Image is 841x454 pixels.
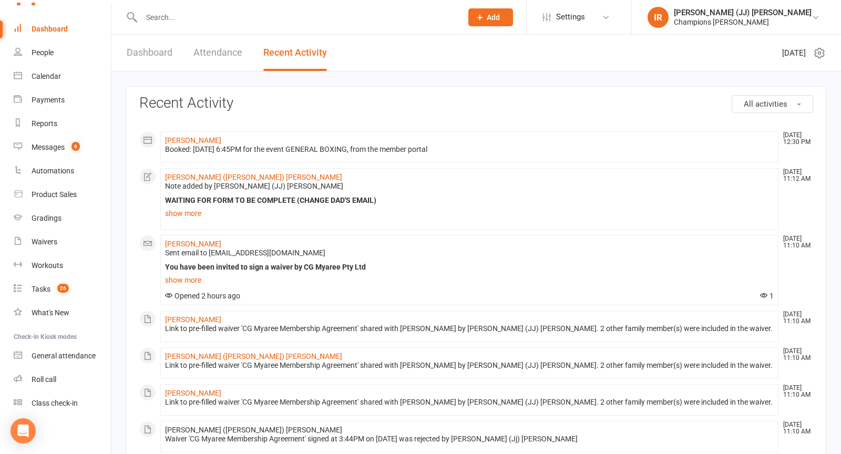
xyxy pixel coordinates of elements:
a: show more [165,206,774,221]
button: All activities [732,95,813,113]
a: Gradings [14,207,111,230]
a: Tasks 26 [14,277,111,301]
span: [PERSON_NAME] ([PERSON_NAME]) [PERSON_NAME] [165,426,342,434]
div: Workouts [32,261,63,270]
div: IR [648,7,669,28]
span: Settings [556,5,585,29]
a: [PERSON_NAME] [165,315,221,324]
div: [PERSON_NAME] (JJ) [PERSON_NAME] [674,8,812,17]
div: Champions [PERSON_NAME] [674,17,812,27]
span: 26 [57,284,69,293]
a: Roll call [14,368,111,391]
time: [DATE] 11:10 AM [778,385,813,398]
span: [DATE] [782,47,806,59]
div: Product Sales [32,190,77,199]
div: Class check-in [32,399,78,407]
div: WAITING FOR FORM TO BE COMPLETE (CHANGE DAD'S EMAIL) [165,196,774,205]
div: Reports [32,119,57,128]
time: [DATE] 11:10 AM [778,311,813,325]
span: Opened 2 hours ago [165,292,240,300]
a: [PERSON_NAME] [165,240,221,248]
button: Add [468,8,513,26]
div: Link to pre-filled waiver 'CG Myaree Membership Agreement' shared with [PERSON_NAME] by [PERSON_N... [165,324,774,333]
a: Class kiosk mode [14,391,111,415]
a: Calendar [14,65,111,88]
a: Automations [14,159,111,183]
a: Recent Activity [263,35,327,71]
div: Note added by [PERSON_NAME] (JJ) [PERSON_NAME] [165,182,774,191]
div: Link to pre-filled waiver 'CG Myaree Membership Agreement' shared with [PERSON_NAME] by [PERSON_N... [165,361,774,370]
a: [PERSON_NAME] ([PERSON_NAME]) [PERSON_NAME] [165,352,342,360]
div: Waiver 'CG Myaree Membership Agreement' signed at 3:44PM on [DATE] was rejected by [PERSON_NAME] ... [165,435,774,443]
div: Waivers [32,238,57,246]
a: Waivers [14,230,111,254]
a: Workouts [14,254,111,277]
div: Tasks [32,285,50,293]
a: Product Sales [14,183,111,207]
a: [PERSON_NAME] [165,389,221,397]
div: What's New [32,308,69,317]
input: Search... [138,10,455,25]
div: Automations [32,167,74,175]
a: [PERSON_NAME] ([PERSON_NAME]) [PERSON_NAME] [165,173,342,181]
a: Messages 6 [14,136,111,159]
div: You have been invited to sign a waiver by CG Myaree Pty Ltd [165,263,774,272]
div: General attendance [32,352,96,360]
a: Dashboard [14,17,111,41]
span: Sent email to [EMAIL_ADDRESS][DOMAIN_NAME] [165,249,325,257]
span: All activities [744,99,787,109]
a: Dashboard [127,35,172,71]
div: Calendar [32,72,61,80]
a: General attendance kiosk mode [14,344,111,368]
span: Add [487,13,500,22]
div: Dashboard [32,25,68,33]
time: [DATE] 12:30 PM [778,132,813,146]
div: People [32,48,54,57]
a: show more [165,273,774,287]
a: People [14,41,111,65]
div: Gradings [32,214,61,222]
span: 1 [760,292,774,300]
a: [PERSON_NAME] [165,136,221,145]
time: [DATE] 11:10 AM [778,235,813,249]
time: [DATE] 11:12 AM [778,169,813,182]
a: Attendance [193,35,242,71]
div: Booked: [DATE] 6:45PM for the event GENERAL BOXING, from the member portal [165,145,774,154]
div: Open Intercom Messenger [11,418,36,443]
a: Reports [14,112,111,136]
div: Link to pre-filled waiver 'CG Myaree Membership Agreement' shared with [PERSON_NAME] by [PERSON_N... [165,398,774,407]
h3: Recent Activity [139,95,813,111]
a: Payments [14,88,111,112]
time: [DATE] 11:10 AM [778,421,813,435]
div: Messages [32,143,65,151]
div: Roll call [32,375,56,384]
span: 6 [71,142,80,151]
div: Payments [32,96,65,104]
a: What's New [14,301,111,325]
time: [DATE] 11:10 AM [778,348,813,362]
